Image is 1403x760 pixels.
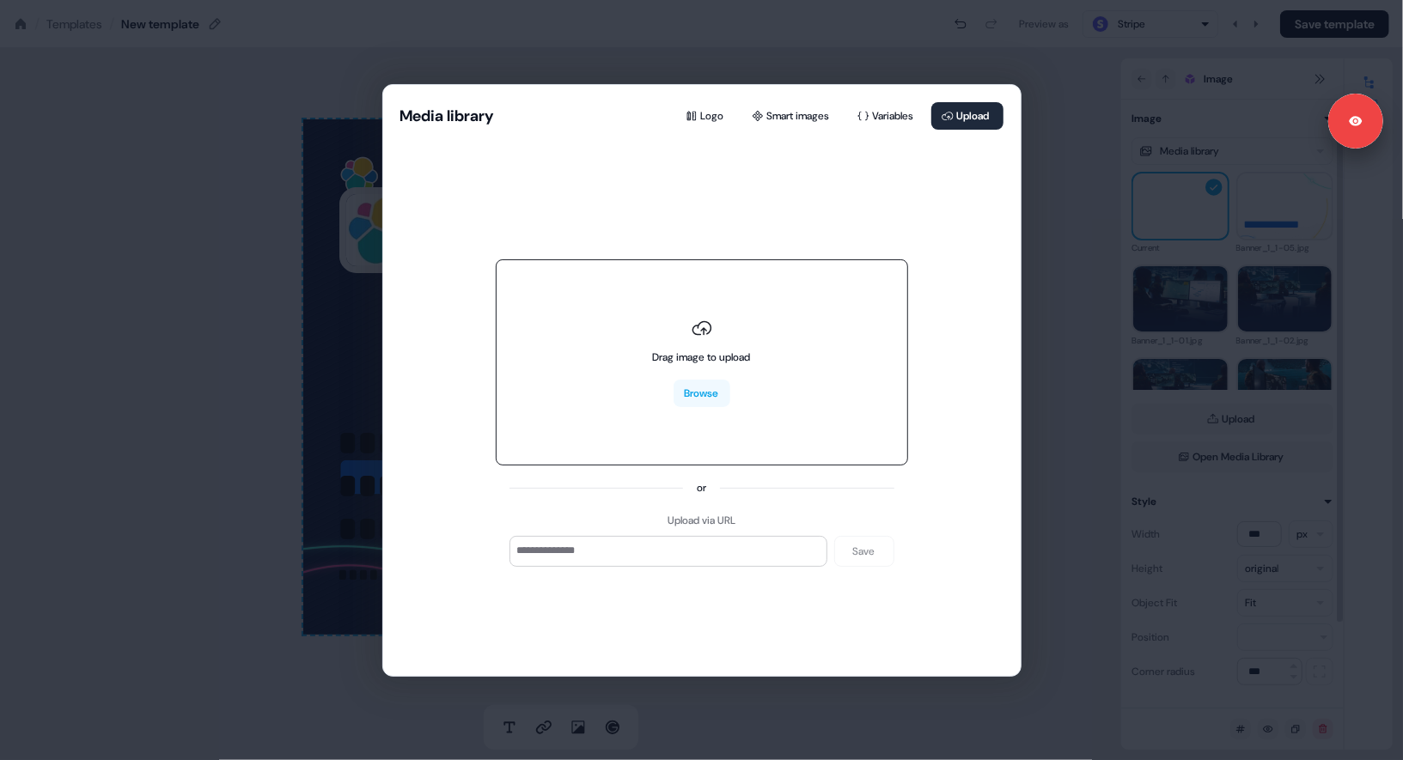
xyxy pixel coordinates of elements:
div: Upload via URL [668,512,735,529]
button: Logo [675,102,738,130]
div: or [697,479,706,496]
button: Variables [847,102,928,130]
button: Smart images [741,102,844,130]
button: Media library [400,106,495,126]
div: Drag image to upload [653,349,751,366]
button: Browse [674,380,730,407]
button: Upload [931,102,1003,130]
